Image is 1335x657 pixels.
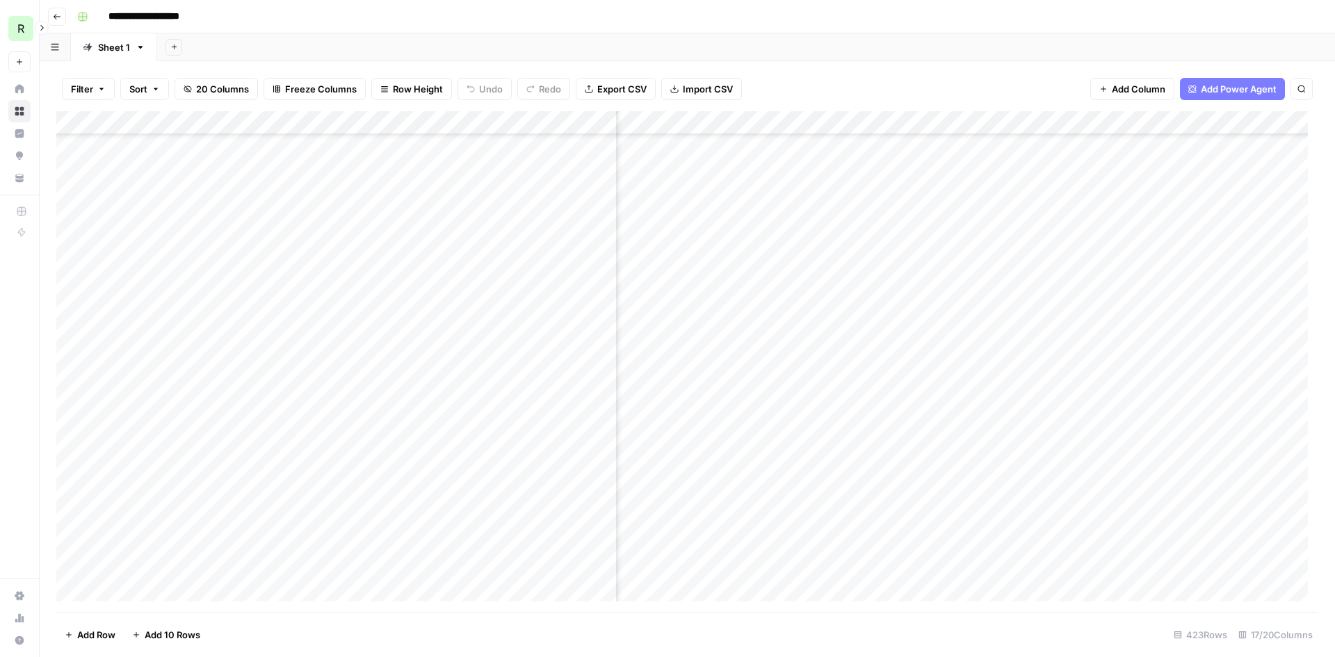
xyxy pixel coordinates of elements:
button: Export CSV [576,78,656,100]
button: Sort [120,78,169,100]
a: Opportunities [8,145,31,167]
span: Freeze Columns [285,82,357,96]
button: Freeze Columns [264,78,366,100]
button: Add Row [56,624,124,646]
span: Add Column [1112,82,1165,96]
span: Undo [479,82,503,96]
a: Usage [8,607,31,629]
button: Filter [62,78,115,100]
div: 17/20 Columns [1233,624,1318,646]
div: 423 Rows [1168,624,1233,646]
button: Redo [517,78,570,100]
span: Sort [129,82,147,96]
span: Filter [71,82,93,96]
button: Add Power Agent [1180,78,1285,100]
a: Settings [8,585,31,607]
button: Workspace: Re-Leased [8,11,31,46]
button: Add Column [1090,78,1174,100]
span: Row Height [393,82,443,96]
button: Import CSV [661,78,742,100]
button: Row Height [371,78,452,100]
span: R [17,20,24,37]
a: Sheet 1 [71,33,157,61]
span: 20 Columns [196,82,249,96]
span: Redo [539,82,561,96]
a: Home [8,78,31,100]
a: Browse [8,100,31,122]
span: Export CSV [597,82,647,96]
button: Help + Support [8,629,31,651]
span: Add Row [77,628,115,642]
button: Add 10 Rows [124,624,209,646]
button: Undo [458,78,512,100]
span: Import CSV [683,82,733,96]
a: Insights [8,122,31,145]
button: 20 Columns [175,78,258,100]
span: Add 10 Rows [145,628,200,642]
div: Sheet 1 [98,40,130,54]
a: Your Data [8,167,31,189]
span: Add Power Agent [1201,82,1277,96]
